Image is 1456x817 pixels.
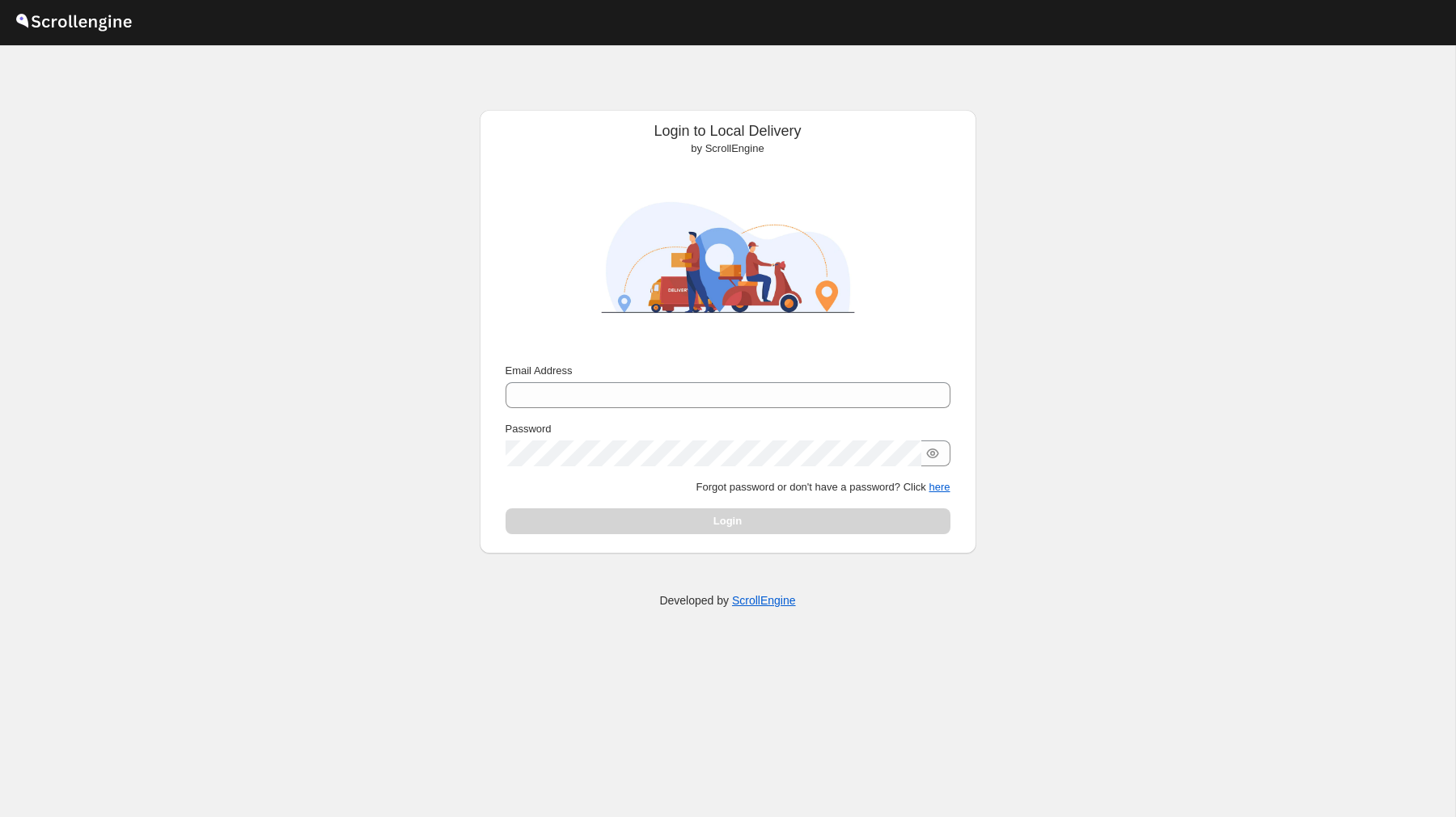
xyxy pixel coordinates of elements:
[506,479,950,495] p: Forgot password or don't have a password? Click
[506,364,573,377] span: Email Address
[691,142,764,154] span: by ScrollEngine
[493,123,963,157] div: Login to Local Delivery
[929,481,950,493] button: here
[506,423,552,435] span: Password
[732,594,796,607] a: ScrollEngine
[586,163,870,352] img: ScrollEngine
[659,592,795,609] p: Developed by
